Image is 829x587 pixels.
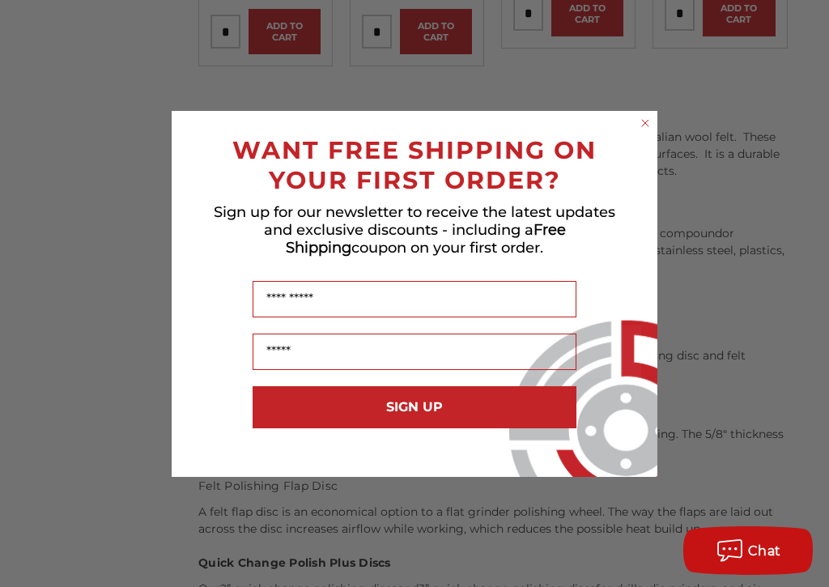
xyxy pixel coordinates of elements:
button: Close dialog [637,115,653,131]
span: WANT FREE SHIPPING ON YOUR FIRST ORDER? [232,135,597,195]
span: Sign up for our newsletter to receive the latest updates and exclusive discounts - including a co... [214,203,615,257]
span: Free Shipping [286,221,566,257]
span: Chat [748,543,781,559]
button: Chat [683,526,813,575]
input: Email [253,334,576,370]
button: SIGN UP [253,386,576,428]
